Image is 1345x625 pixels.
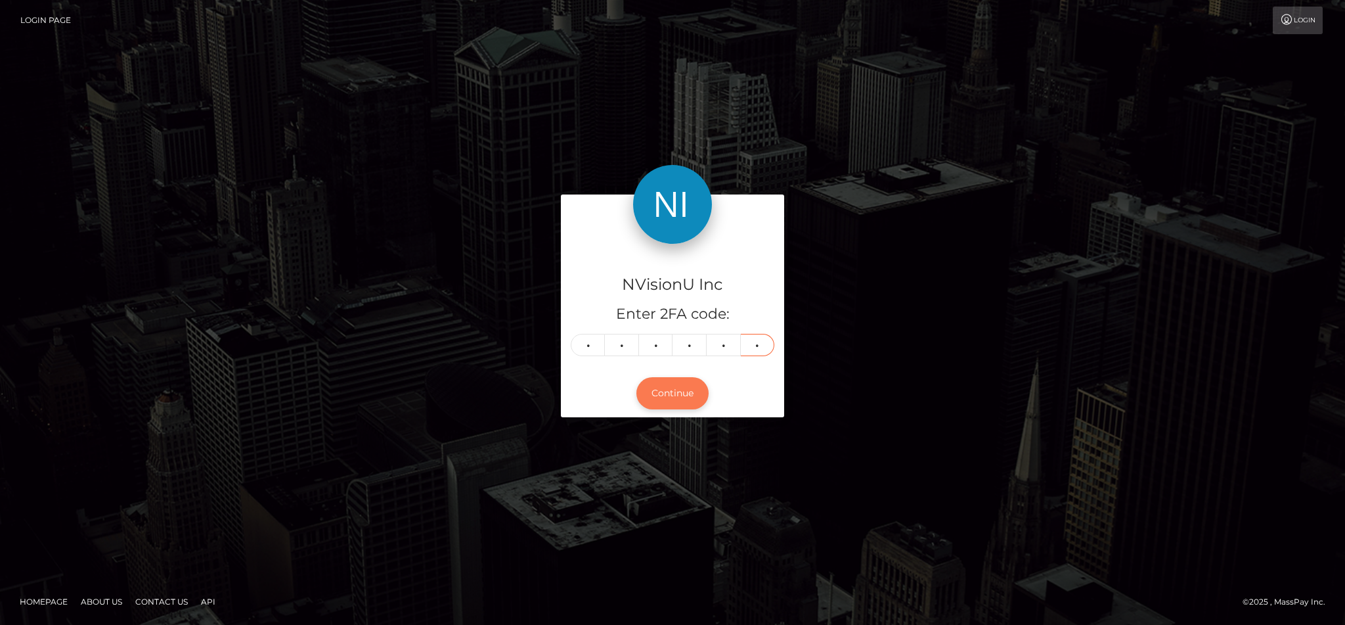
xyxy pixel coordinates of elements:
[1273,7,1323,34] a: Login
[196,591,221,612] a: API
[130,591,193,612] a: Contact Us
[76,591,127,612] a: About Us
[20,7,71,34] a: Login Page
[636,377,709,409] button: Continue
[633,165,712,244] img: NVisionU Inc
[14,591,73,612] a: Homepage
[571,273,774,296] h4: NVisionU Inc
[571,304,774,325] h5: Enter 2FA code:
[1243,595,1335,609] div: © 2025 , MassPay Inc.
